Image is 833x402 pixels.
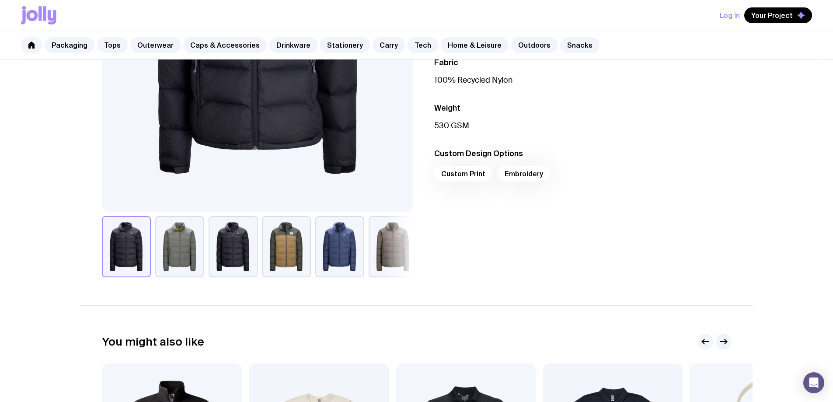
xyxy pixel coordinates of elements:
[434,120,732,131] p: 530 GSM
[441,37,509,53] a: Home & Leisure
[434,148,732,159] h3: Custom Design Options
[130,37,181,53] a: Outerwear
[803,372,824,393] div: Open Intercom Messenger
[45,37,94,53] a: Packaging
[434,57,732,68] h3: Fabric
[560,37,599,53] a: Snacks
[102,335,204,348] h2: You might also like
[97,37,128,53] a: Tops
[269,37,317,53] a: Drinkware
[751,11,793,20] span: Your Project
[320,37,370,53] a: Stationery
[434,75,732,85] p: 100% Recycled Nylon
[434,103,732,113] h3: Weight
[408,37,438,53] a: Tech
[511,37,558,53] a: Outdoors
[720,7,740,23] button: Log In
[183,37,267,53] a: Caps & Accessories
[744,7,812,23] button: Your Project
[373,37,405,53] a: Carry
